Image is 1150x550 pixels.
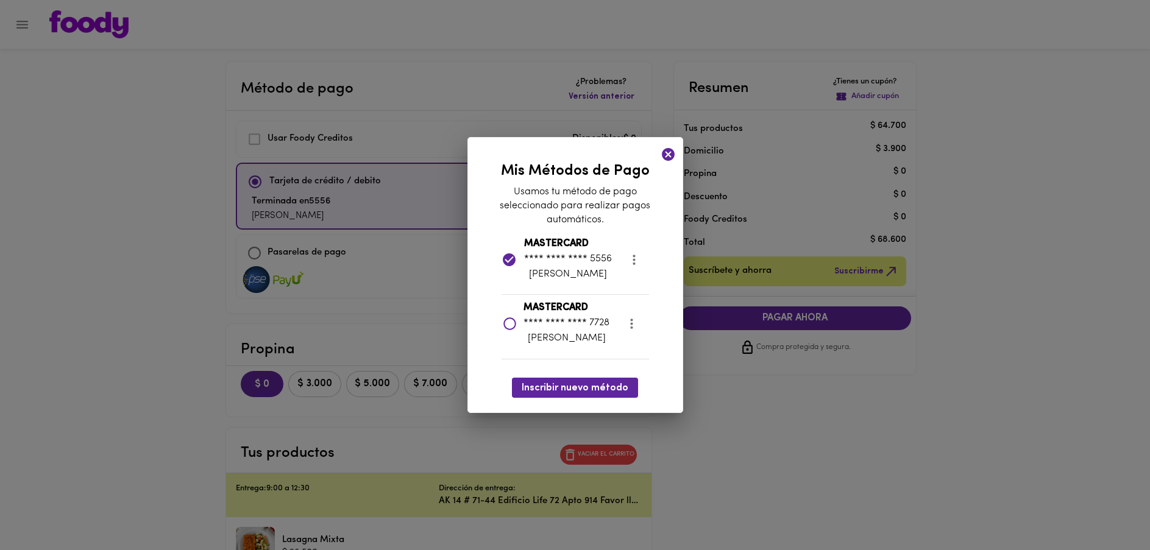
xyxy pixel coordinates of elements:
[512,378,638,398] button: Inscribir nuevo método
[501,163,650,179] h1: Mis Métodos de Pago
[617,309,647,339] button: more
[1079,479,1138,538] iframe: Messagebird Livechat Widget
[524,303,588,312] b: MASTERCARD
[524,239,589,249] b: MASTERCARD
[619,245,649,275] button: more
[524,267,612,281] p: [PERSON_NAME]
[522,383,628,394] span: Inscribir nuevo método
[524,331,609,345] p: [PERSON_NAME]
[499,185,652,227] p: Usamos tu método de pago seleccionado para realizar pagos automáticos.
